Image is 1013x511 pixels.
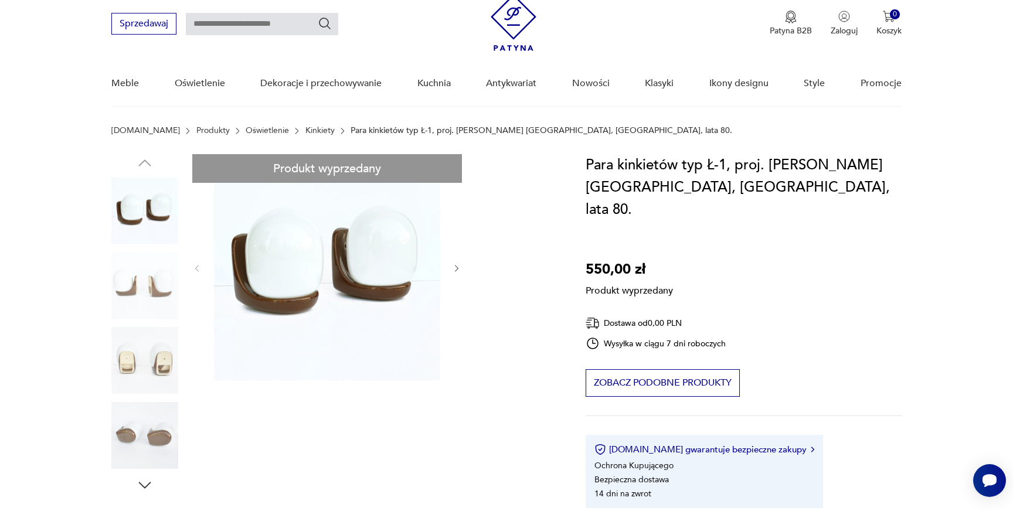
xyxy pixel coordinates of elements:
p: Produkt wyprzedany [586,281,673,297]
a: Ikona medaluPatyna B2B [770,11,812,36]
p: Zaloguj [831,25,858,36]
button: Zaloguj [831,11,858,36]
a: Sprzedawaj [111,21,176,29]
button: Sprzedawaj [111,13,176,35]
a: Style [804,61,825,106]
button: [DOMAIN_NAME] gwarantuje bezpieczne zakupy [594,444,814,455]
h1: Para kinkietów typ Ł-1, proj. [PERSON_NAME] [GEOGRAPHIC_DATA], [GEOGRAPHIC_DATA], lata 80. [586,154,902,221]
img: Ikona medalu [785,11,797,23]
li: Bezpieczna dostawa [594,474,669,485]
button: Patyna B2B [770,11,812,36]
a: Ikony designu [709,61,769,106]
p: Patyna B2B [770,25,812,36]
li: 14 dni na zwrot [594,488,651,499]
a: Kuchnia [417,61,451,106]
a: Klasyki [645,61,674,106]
li: Ochrona Kupującego [594,460,674,471]
a: [DOMAIN_NAME] [111,126,180,135]
img: Ikona certyfikatu [594,444,606,455]
p: 550,00 zł [586,258,673,281]
a: Oświetlenie [175,61,225,106]
a: Nowości [572,61,610,106]
img: Ikonka użytkownika [838,11,850,22]
div: Dostawa od 0,00 PLN [586,316,726,331]
a: Oświetlenie [246,126,289,135]
p: Koszyk [876,25,902,36]
button: 0Koszyk [876,11,902,36]
a: Produkty [196,126,230,135]
a: Promocje [861,61,902,106]
button: Zobacz podobne produkty [586,369,740,397]
img: Ikona dostawy [586,316,600,331]
p: Para kinkietów typ Ł-1, proj. [PERSON_NAME] [GEOGRAPHIC_DATA], [GEOGRAPHIC_DATA], lata 80. [351,126,732,135]
div: 0 [890,9,900,19]
button: Szukaj [318,16,332,30]
img: Ikona koszyka [883,11,895,22]
a: Antykwariat [486,61,536,106]
a: Meble [111,61,139,106]
div: Wysyłka w ciągu 7 dni roboczych [586,336,726,350]
img: Ikona strzałki w prawo [811,447,814,452]
a: Kinkiety [305,126,335,135]
a: Dekoracje i przechowywanie [260,61,382,106]
iframe: Smartsupp widget button [973,464,1006,497]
